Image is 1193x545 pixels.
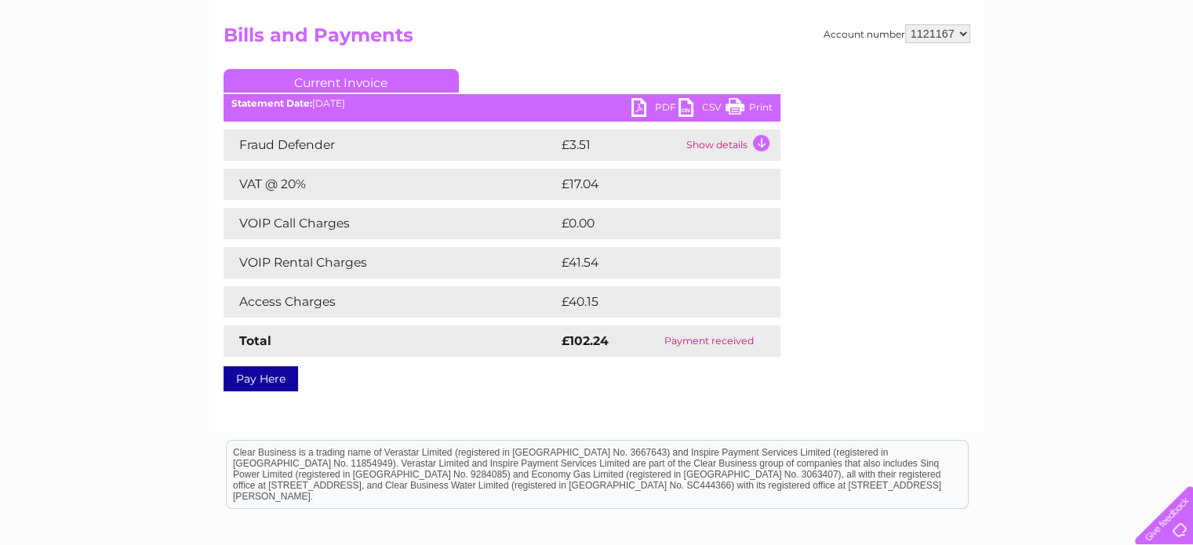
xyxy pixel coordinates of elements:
[224,98,780,109] div: [DATE]
[682,129,780,161] td: Show details
[224,366,298,391] a: Pay Here
[224,286,558,318] td: Access Charges
[824,24,970,43] div: Account number
[224,24,970,54] h2: Bills and Payments
[1057,67,1079,78] a: Blog
[239,333,271,348] strong: Total
[224,169,558,200] td: VAT @ 20%
[1089,67,1127,78] a: Contact
[678,98,726,121] a: CSV
[558,208,744,239] td: £0.00
[631,98,678,121] a: PDF
[1000,67,1047,78] a: Telecoms
[638,325,780,357] td: Payment received
[558,169,747,200] td: £17.04
[897,8,1006,27] a: 0333 014 3131
[558,247,747,278] td: £41.54
[1141,67,1178,78] a: Log out
[558,129,682,161] td: £3.51
[917,67,947,78] a: Water
[224,69,459,93] a: Current Invoice
[224,247,558,278] td: VOIP Rental Charges
[558,286,747,318] td: £40.15
[227,9,968,76] div: Clear Business is a trading name of Verastar Limited (registered in [GEOGRAPHIC_DATA] No. 3667643...
[562,333,609,348] strong: £102.24
[956,67,991,78] a: Energy
[224,129,558,161] td: Fraud Defender
[42,41,122,89] img: logo.png
[224,208,558,239] td: VOIP Call Charges
[726,98,773,121] a: Print
[231,97,312,109] b: Statement Date:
